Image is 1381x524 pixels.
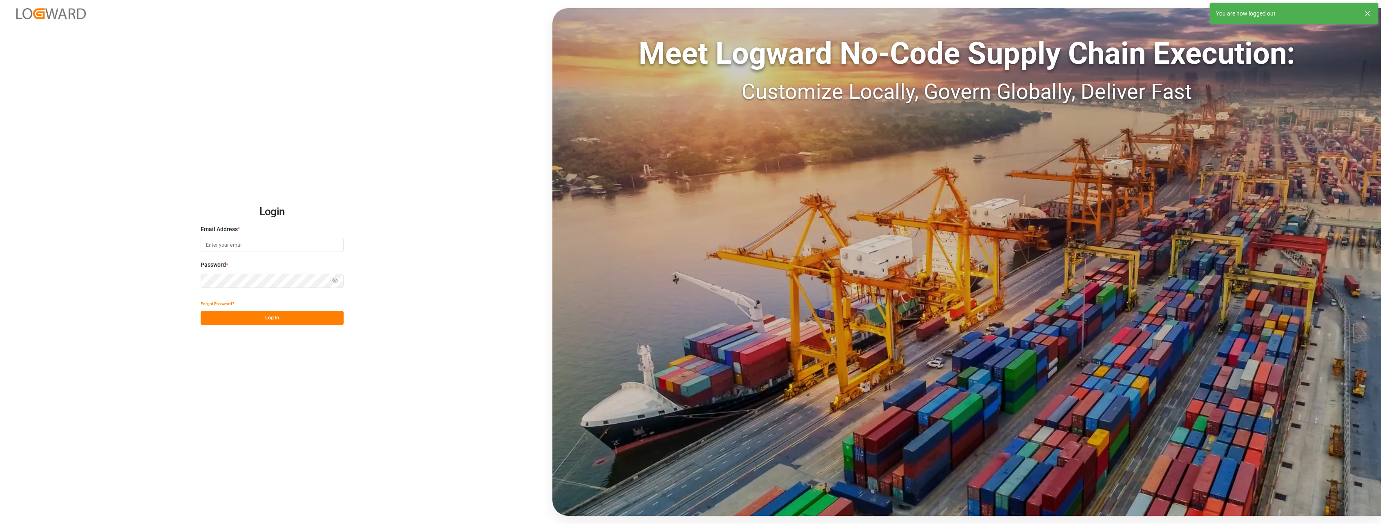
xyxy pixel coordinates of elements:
[201,311,344,325] button: Log In
[201,297,234,311] button: Forgot Password?
[201,225,238,234] span: Email Address
[201,199,344,225] h2: Login
[201,238,344,252] input: Enter your email
[1216,9,1356,18] div: You are now logged out
[552,76,1381,108] div: Customize Locally, Govern Globally, Deliver Fast
[552,31,1381,76] div: Meet Logward No-Code Supply Chain Execution:
[16,8,86,19] img: Logward_new_orange.png
[201,261,226,269] span: Password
